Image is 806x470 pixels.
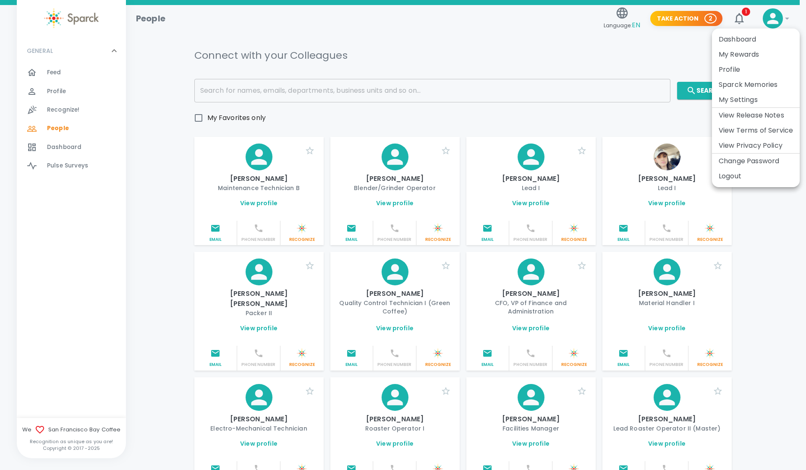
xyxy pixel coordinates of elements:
li: My Rewards [712,47,800,62]
li: Dashboard [712,32,800,47]
li: Change Password [712,154,800,169]
a: View Release Notes [719,110,784,120]
li: Logout [712,169,800,184]
li: My Settings [712,92,800,107]
a: View Terms of Service [719,125,793,136]
li: Profile [712,62,800,77]
li: Sparck Memories [712,77,800,92]
a: View Privacy Policy [719,141,782,151]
